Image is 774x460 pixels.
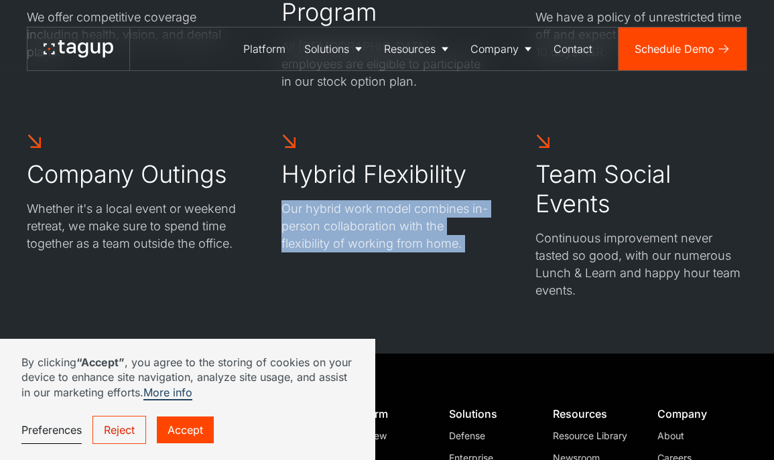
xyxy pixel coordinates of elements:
a: Resource Library [553,429,633,443]
div: Company [470,41,519,57]
div: Platform [345,407,425,420]
a: Company [461,27,544,70]
div: Contact [554,41,592,57]
p: Continuous improvement never tasted so good, with our numerous Lunch & Learn and happy hour team ... [535,230,747,299]
div: Resources [553,407,633,420]
a: Defense [449,429,529,443]
a: Contact [544,27,602,70]
a: About [657,429,737,443]
a: Solutions [295,27,375,70]
a: Resources [375,27,461,70]
a: Platform [234,27,295,70]
p: By clicking , you agree to the storing of cookies on your device to enhance site navigation, anal... [21,355,354,400]
h2: Team Social Events [535,160,747,219]
p: Our hybrid work model combines in-person collaboration with the flexibility of working from home. [281,200,493,252]
a: Schedule Demo [619,27,747,70]
p: Whether it's a local event or weekend retreat, we make sure to spend time together as a team outs... [27,200,239,252]
div: Schedule Demo [635,41,714,57]
a: More info [143,386,192,400]
div: Solutions [304,41,349,57]
a: Overview [345,429,425,443]
div: Company [657,407,737,420]
strong: “Accept” [76,356,125,369]
div: Resources [384,41,436,57]
a: Preferences [21,416,82,444]
div: Platform [243,41,285,57]
a: Reject [92,416,146,444]
h2: Hybrid Flexibility [281,160,466,189]
h2: Company Outings [27,160,227,189]
a: Accept [157,416,214,443]
div: Solutions [449,407,529,420]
